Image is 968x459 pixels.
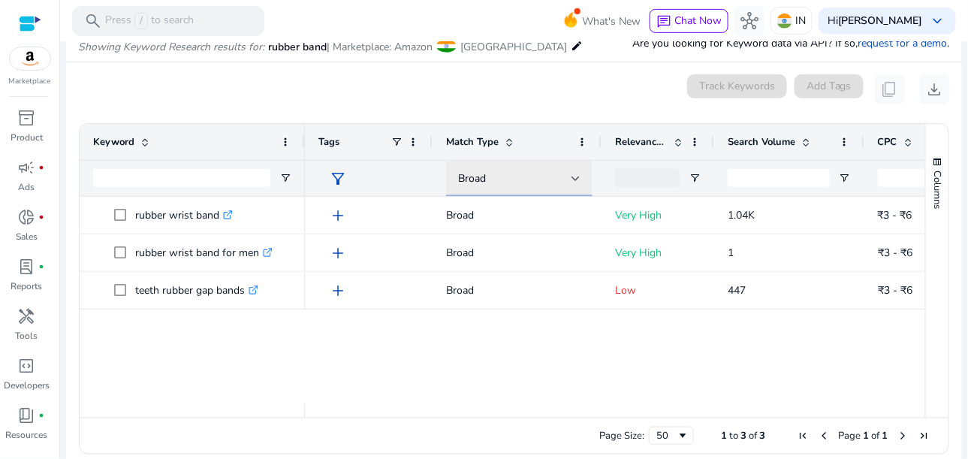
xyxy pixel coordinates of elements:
[39,412,45,418] span: fiber_manual_record
[318,135,339,149] span: Tags
[78,40,264,54] i: Showing Keyword Research results for:
[728,246,734,260] span: 1
[16,329,38,343] p: Tools
[16,230,38,243] p: Sales
[39,165,45,171] span: fiber_manual_record
[135,200,233,231] p: rubber wrist band
[18,208,36,226] span: donut_small
[599,429,644,442] div: Page Size:
[10,47,50,70] img: amazon.svg
[740,429,746,442] span: 3
[615,237,701,268] p: Very High
[878,135,897,149] span: CPC
[329,170,347,188] span: filter_alt
[897,430,909,442] div: Next Page
[39,264,45,270] span: fiber_manual_record
[105,13,194,29] p: Press to search
[446,237,588,268] p: Broad
[327,40,433,54] span: | Marketplace: Amazon
[740,12,758,30] span: hub
[39,214,45,220] span: fiber_manual_record
[689,172,701,184] button: Open Filter Menu
[19,180,35,194] p: Ads
[878,283,912,297] span: ₹3 - ₹6
[839,172,851,184] button: Open Filter Menu
[134,13,148,29] span: /
[797,430,809,442] div: First Page
[11,279,43,293] p: Reports
[749,429,757,442] span: of
[920,74,950,104] button: download
[929,12,947,30] span: keyboard_arrow_down
[795,8,806,34] p: IN
[759,429,765,442] span: 3
[878,208,912,222] span: ₹3 - ₹6
[135,275,258,306] p: teeth rubber gap bands
[18,258,36,276] span: lab_profile
[878,246,912,260] span: ₹3 - ₹6
[828,16,923,26] p: Hi
[864,429,870,442] span: 1
[9,76,51,87] p: Marketplace
[329,282,347,300] span: add
[446,200,588,231] p: Broad
[93,135,134,149] span: Keyword
[918,430,930,442] div: Last Page
[458,171,486,186] span: Broad
[656,14,671,29] span: chat
[329,244,347,262] span: add
[721,429,727,442] span: 1
[268,40,327,54] span: rubber band
[615,200,701,231] p: Very High
[582,8,641,35] span: What's New
[18,109,36,127] span: inventory_2
[329,207,347,225] span: add
[728,135,795,149] span: Search Volume
[729,429,738,442] span: to
[674,14,722,28] span: Chat Now
[728,208,755,222] span: 1.04K
[84,12,102,30] span: search
[615,275,701,306] p: Low
[460,40,567,54] span: [GEOGRAPHIC_DATA]
[872,429,880,442] span: of
[728,283,746,297] span: 447
[18,406,36,424] span: book_4
[571,37,583,55] mat-icon: edit
[649,427,694,445] div: Page Size
[93,169,270,187] input: Keyword Filter Input
[11,131,43,144] p: Product
[446,135,499,149] span: Match Type
[818,430,830,442] div: Previous Page
[777,14,792,29] img: in.svg
[734,6,764,36] button: hub
[838,14,923,28] b: [PERSON_NAME]
[656,429,677,442] div: 50
[279,172,291,184] button: Open Filter Menu
[882,429,888,442] span: 1
[615,135,668,149] span: Relevance Score
[135,237,273,268] p: rubber wrist band for men
[6,428,48,442] p: Resources
[839,429,861,442] span: Page
[650,9,728,33] button: chatChat Now
[18,307,36,325] span: handyman
[4,379,50,392] p: Developers
[446,275,588,306] p: Broad
[18,159,36,177] span: campaign
[728,169,830,187] input: Search Volume Filter Input
[931,171,945,209] span: Columns
[926,80,944,98] span: download
[18,357,36,375] span: code_blocks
